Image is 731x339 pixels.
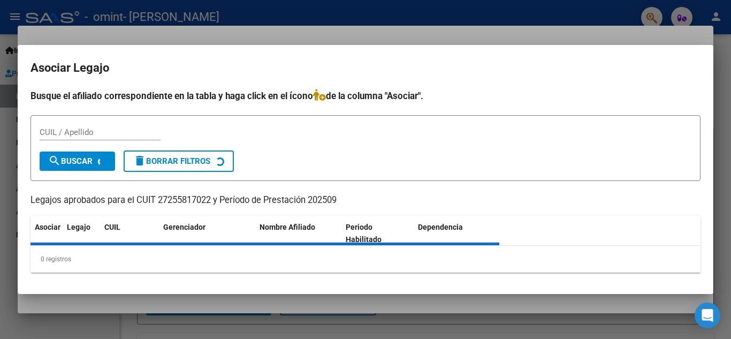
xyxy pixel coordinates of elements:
p: Legajos aprobados para el CUIT 27255817022 y Período de Prestación 202509 [31,194,700,207]
datatable-header-cell: Periodo Habilitado [341,216,414,251]
datatable-header-cell: Gerenciador [159,216,255,251]
datatable-header-cell: Asociar [31,216,63,251]
mat-icon: search [48,154,61,167]
div: Open Intercom Messenger [695,303,720,328]
span: Nombre Afiliado [260,223,315,231]
button: Buscar [40,152,115,171]
datatable-header-cell: Dependencia [414,216,500,251]
span: Buscar [48,156,93,166]
span: Gerenciador [163,223,205,231]
span: Asociar [35,223,60,231]
span: Borrar Filtros [133,156,210,166]
span: Legajo [67,223,90,231]
h4: Busque el afiliado correspondiente en la tabla y haga click en el ícono de la columna "Asociar". [31,89,700,103]
button: Borrar Filtros [124,150,234,172]
span: CUIL [104,223,120,231]
datatable-header-cell: CUIL [100,216,159,251]
h2: Asociar Legajo [31,58,700,78]
datatable-header-cell: Nombre Afiliado [255,216,341,251]
mat-icon: delete [133,154,146,167]
div: 0 registros [31,246,700,273]
span: Periodo Habilitado [346,223,382,244]
span: Dependencia [418,223,463,231]
datatable-header-cell: Legajo [63,216,100,251]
